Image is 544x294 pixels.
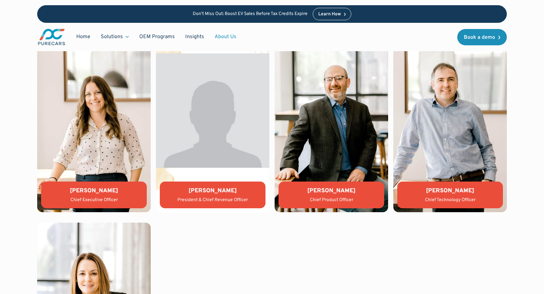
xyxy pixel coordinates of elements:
img: purecars logo [37,28,66,46]
a: Book a demo [457,29,507,45]
div: Learn How [318,12,341,17]
a: Learn How [313,8,352,20]
div: [PERSON_NAME] [46,187,142,195]
a: Home [71,31,96,43]
img: Tony Compton [393,42,507,212]
img: Matthew Groner [275,42,388,212]
div: Chief Product Officer [284,197,379,203]
a: OEM Programs [134,31,180,43]
div: [PERSON_NAME] [165,187,260,195]
img: Jason Wiley [156,42,269,212]
div: President & Chief Revenue Officer [165,197,260,203]
p: Don’t Miss Out: Boost EV Sales Before Tax Credits Expire [193,11,308,17]
div: [PERSON_NAME] [284,187,379,195]
div: Chief Technology Officer [402,197,498,203]
div: Solutions [96,31,134,43]
img: Lauren Donalson [37,42,151,212]
div: Book a demo [464,35,495,40]
a: main [37,28,66,46]
a: Insights [180,31,209,43]
a: About Us [209,31,242,43]
div: Solutions [101,33,123,40]
div: [PERSON_NAME] [402,187,498,195]
div: Chief Executive Officer [46,197,142,203]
